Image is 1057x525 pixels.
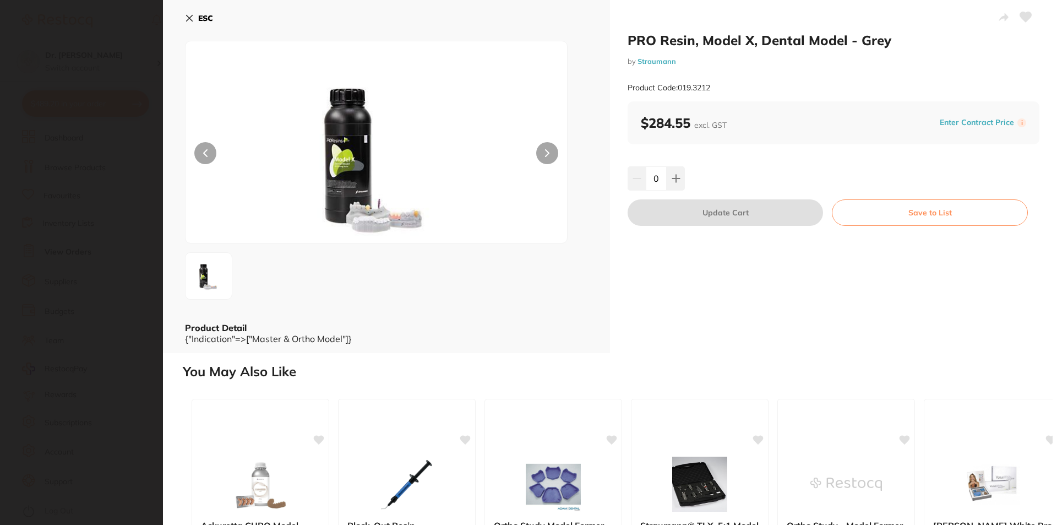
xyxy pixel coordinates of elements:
[185,322,247,333] b: Product Detail
[694,120,727,130] span: excl. GST
[628,32,1039,48] h2: PRO Resin, Model X, Dental Model - Grey
[832,199,1028,226] button: Save to List
[371,457,443,512] img: Block-Out Resin
[628,83,710,93] small: Product Code: 019.3212
[517,457,589,512] img: Ortho Study Model Former
[957,457,1028,512] img: Kulzer Venus White Pro
[262,69,491,243] img: ZWk9MzAw
[628,57,1039,66] small: by
[638,57,676,66] a: Straumann
[225,457,296,512] img: Ackuretta CURO Model Element Resin - Beige - 0.5kg
[810,457,882,512] img: Ortho Study - Model Former - Medium Upper
[936,117,1017,128] button: Enter Contract Price
[1017,118,1026,127] label: i
[185,334,588,344] div: {"Indication"=>["Master & Ortho Model"]}
[198,13,213,23] b: ESC
[641,115,727,131] b: $284.55
[664,457,735,512] img: Straumann® TLX, 5:1 Model Box
[185,9,213,28] button: ESC
[183,364,1053,380] h2: You May Also Like
[628,199,823,226] button: Update Cart
[189,256,228,296] img: ZWk9MzAw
